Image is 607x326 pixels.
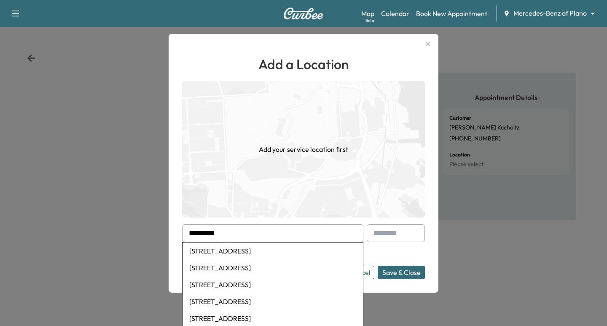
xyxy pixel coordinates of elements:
[183,276,363,293] li: [STREET_ADDRESS]
[416,8,487,19] a: Book New Appointment
[182,81,425,218] img: empty-map-CL6vilOE.png
[259,144,348,154] h1: Add your service location first
[381,8,409,19] a: Calendar
[183,242,363,259] li: [STREET_ADDRESS]
[182,54,425,74] h1: Add a Location
[513,8,587,18] span: Mercedes-Benz of Plano
[361,8,374,19] a: MapBeta
[283,8,324,19] img: Curbee Logo
[183,259,363,276] li: [STREET_ADDRESS]
[365,17,374,24] div: Beta
[183,293,363,310] li: [STREET_ADDRESS]
[378,266,425,279] button: Save & Close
